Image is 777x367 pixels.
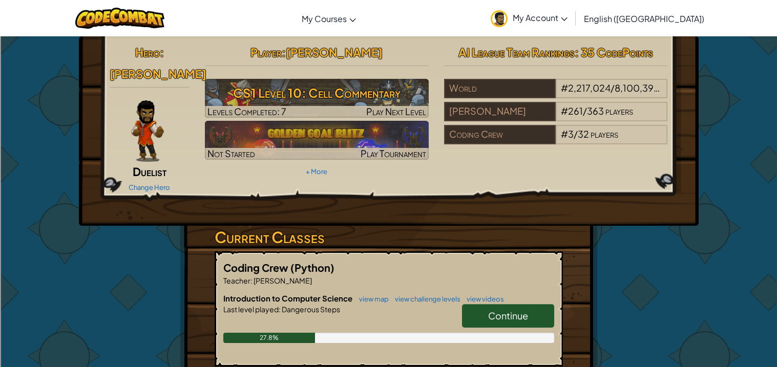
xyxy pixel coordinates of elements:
a: English ([GEOGRAPHIC_DATA]) [579,5,709,32]
div: Options [4,41,773,50]
div: Sort A > Z [4,4,773,13]
div: Rename [4,59,773,69]
div: Move To ... [4,23,773,32]
span: My Courses [302,13,347,24]
h3: CS1 Level 10: Cell Commentary [205,81,429,104]
div: Delete [4,32,773,41]
div: Move To ... [4,69,773,78]
img: avatar [491,10,508,27]
a: My Account [486,2,573,34]
span: My Account [513,12,568,23]
div: Sort New > Old [4,13,773,23]
span: English ([GEOGRAPHIC_DATA]) [584,13,704,24]
img: CodeCombat logo [75,8,165,29]
a: Play Next Level [205,79,429,118]
a: My Courses [297,5,361,32]
div: Sign out [4,50,773,59]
